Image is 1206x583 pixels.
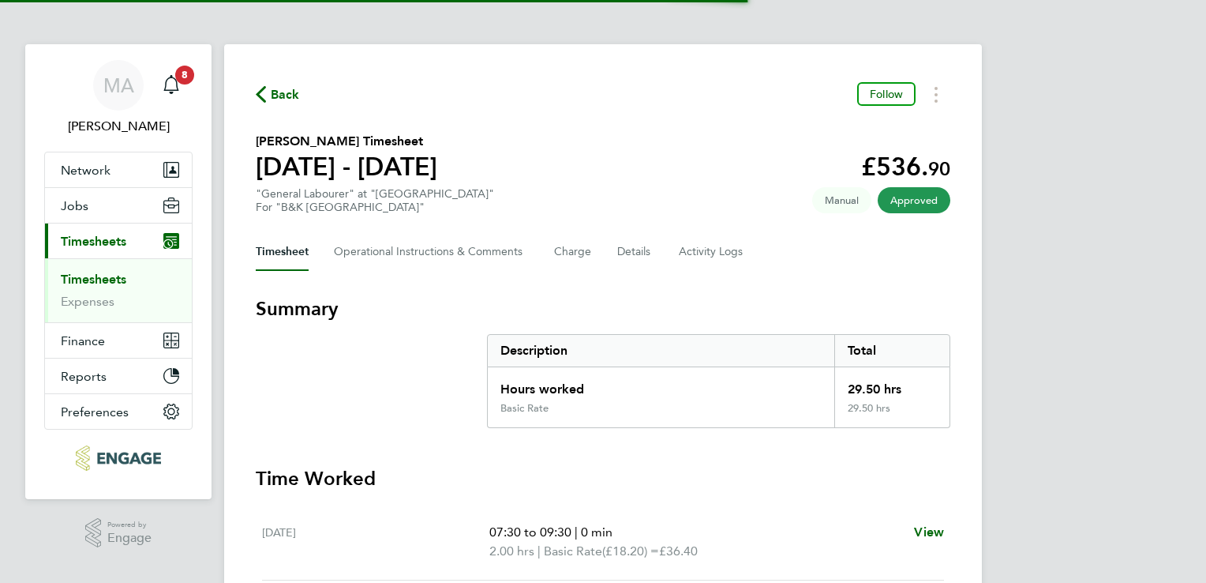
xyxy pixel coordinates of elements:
div: Timesheets [45,258,192,322]
span: Matthew Arno [44,117,193,136]
span: This timesheet was manually created. [812,187,871,213]
button: Activity Logs [679,233,745,271]
div: Hours worked [488,367,834,402]
a: Expenses [61,294,114,309]
a: Go to home page [44,446,193,471]
div: 29.50 hrs [834,367,949,402]
div: "General Labourer" at "[GEOGRAPHIC_DATA]" [256,187,494,214]
a: Timesheets [61,272,126,287]
span: This timesheet has been approved. [878,187,950,213]
span: Timesheets [61,234,126,249]
div: For "B&K [GEOGRAPHIC_DATA]" [256,201,494,214]
button: Timesheets [45,224,192,258]
div: Basic Rate [500,402,549,415]
span: Basic Rate [544,542,602,561]
span: MA [103,75,134,96]
a: Powered byEngage [85,518,152,548]
h2: [PERSON_NAME] Timesheet [256,132,437,151]
button: Operational Instructions & Comments [334,233,529,271]
span: Follow [870,87,903,101]
span: Powered by [107,518,152,532]
span: Finance [61,333,105,348]
h1: [DATE] - [DATE] [256,151,437,182]
button: Charge [554,233,592,271]
span: | [575,525,578,540]
span: 07:30 to 09:30 [489,525,571,540]
span: Preferences [61,404,129,419]
div: Summary [487,334,950,428]
span: View [914,525,944,540]
div: Total [834,335,949,367]
h3: Summary [256,296,950,322]
div: Description [488,335,834,367]
div: [DATE] [262,523,489,561]
div: 29.50 hrs [834,402,949,427]
button: Follow [857,82,916,106]
span: Back [271,85,300,104]
app-decimal: £536. [861,152,950,182]
button: Timesheet [256,233,309,271]
button: Details [617,233,654,271]
button: Back [256,85,300,104]
img: bandk-logo-retina.png [76,446,160,471]
button: Preferences [45,394,192,429]
a: View [914,523,944,542]
span: 8 [175,66,194,85]
a: MA[PERSON_NAME] [44,60,193,136]
button: Network [45,152,192,187]
span: Engage [107,532,152,545]
span: Jobs [61,198,88,213]
span: | [537,544,541,559]
span: £36.40 [659,544,698,559]
span: 90 [928,157,950,180]
a: 8 [155,60,187,111]
span: (£18.20) = [602,544,659,559]
button: Jobs [45,188,192,223]
button: Reports [45,359,192,393]
button: Finance [45,323,192,358]
span: 2.00 hrs [489,544,534,559]
span: Network [61,163,110,178]
span: 0 min [581,525,612,540]
h3: Time Worked [256,466,950,491]
button: Timesheets Menu [922,82,950,107]
nav: Main navigation [25,44,212,499]
span: Reports [61,369,107,384]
